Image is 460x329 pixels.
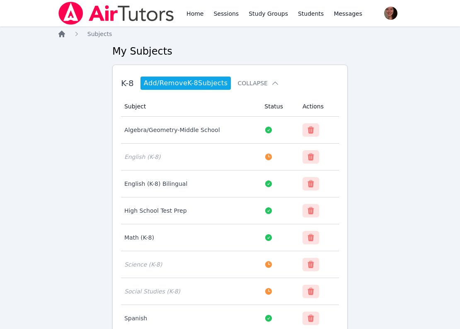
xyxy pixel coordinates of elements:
[124,288,180,295] span: Social Studies (K-8)
[124,261,162,268] span: Science (K-8)
[58,30,403,38] nav: Breadcrumb
[121,197,339,224] tr: High School Test Prep
[298,96,339,117] th: Actions
[124,154,161,160] span: English (K-8)
[237,79,279,87] button: Collapse
[121,78,134,88] span: K-8
[112,45,348,58] h2: My Subjects
[334,10,362,18] span: Messages
[121,96,259,117] th: Subject
[124,315,147,322] span: Spanish
[140,77,231,90] a: Add/RemoveK-8Subjects
[124,180,187,187] span: English (K-8) Bilingual
[121,251,339,278] tr: Science (K-8)
[58,2,175,25] img: Air Tutors
[121,224,339,251] tr: Math (K-8)
[259,96,298,117] th: Status
[87,31,112,37] span: Subjects
[124,127,220,133] span: Algebra/Geometry-Middle School
[124,207,187,214] span: High School Test Prep
[121,117,339,144] tr: Algebra/Geometry-Middle School
[124,234,154,241] span: Math (K-8)
[121,144,339,171] tr: English (K-8)
[121,171,339,197] tr: English (K-8) Bilingual
[121,278,339,305] tr: Social Studies (K-8)
[87,30,112,38] a: Subjects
